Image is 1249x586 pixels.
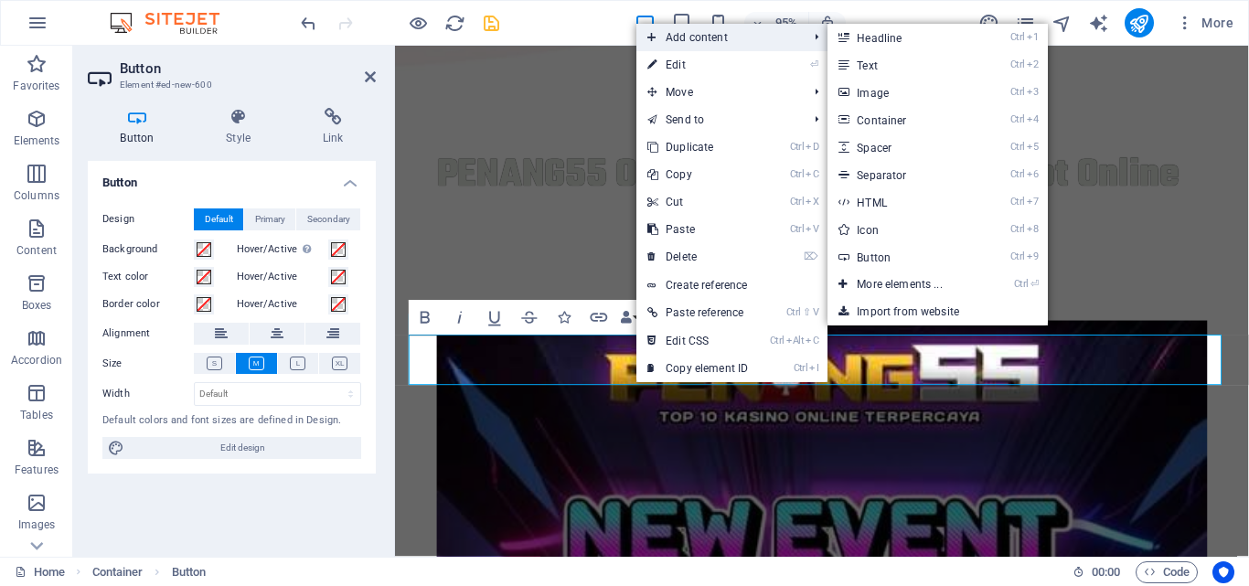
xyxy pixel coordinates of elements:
[297,12,319,34] button: undo
[443,12,465,34] button: reload
[130,437,356,459] span: Edit design
[1136,561,1198,583] button: Code
[636,299,759,326] a: Ctrl⇧VPaste reference
[636,161,759,188] a: CtrlCCopy
[806,168,818,180] i: C
[88,108,194,146] h4: Button
[1144,561,1190,583] span: Code
[1010,113,1025,125] i: Ctrl
[102,437,361,459] button: Edit design
[827,79,978,106] a: Ctrl3Image
[290,108,376,146] h4: Link
[790,196,805,208] i: Ctrl
[1027,196,1039,208] i: 7
[978,12,1000,34] button: design
[827,298,1047,325] a: Import from website
[1212,561,1234,583] button: Usercentrics
[827,243,978,271] a: Ctrl9Button
[790,141,805,153] i: Ctrl
[790,168,805,180] i: Ctrl
[1125,8,1154,37] button: publish
[582,301,615,336] button: Link
[1027,59,1039,70] i: 2
[790,223,805,235] i: Ctrl
[636,133,759,161] a: CtrlDDuplicate
[102,323,194,345] label: Alignment
[22,298,52,313] p: Boxes
[102,208,194,230] label: Design
[1088,12,1110,34] button: text_generator
[810,59,818,70] i: ⏎
[819,15,836,31] i: On resize automatically adjust zoom level to fit chosen device.
[205,208,233,230] span: Default
[617,301,642,336] button: Data Bindings
[786,306,801,318] i: Ctrl
[102,239,194,261] label: Background
[1010,31,1025,43] i: Ctrl
[1030,278,1039,290] i: ⏎
[18,517,56,532] p: Images
[1092,561,1120,583] span: 00 00
[636,216,759,243] a: CtrlVPaste
[1027,86,1039,98] i: 3
[105,12,242,34] img: Editor Logo
[194,108,291,146] h4: Style
[92,561,144,583] span: Click to select. Double-click to edit
[307,208,350,230] span: Secondary
[194,208,243,230] button: Default
[1027,168,1039,180] i: 6
[102,266,194,288] label: Text color
[88,161,376,194] h4: Button
[1052,12,1073,34] button: navigator
[1010,59,1025,70] i: Ctrl
[1027,223,1039,235] i: 8
[444,13,465,34] i: Reload page
[1027,31,1039,43] i: 1
[1010,86,1025,98] i: Ctrl
[102,413,361,429] div: Default colors and font sizes are defined in Design.
[827,24,978,51] a: Ctrl1Headline
[636,51,759,79] a: ⏎Edit
[102,389,194,399] label: Width
[237,293,328,315] label: Hover/Active
[120,77,339,93] h3: Element #ed-new-600
[1105,565,1107,579] span: :
[1027,250,1039,262] i: 9
[298,13,319,34] i: Undo: Add element (Ctrl+Z)
[806,196,818,208] i: X
[1176,14,1233,32] span: More
[480,12,502,34] button: save
[827,161,978,188] a: Ctrl6Separator
[636,24,800,51] span: Add content
[1010,168,1025,180] i: Ctrl
[15,463,59,477] p: Features
[806,335,818,346] i: C
[744,12,809,34] button: 95%
[481,13,502,34] i: Save (Ctrl+S)
[804,250,818,262] i: ⌦
[478,301,511,336] button: Underline (Ctrl+U)
[1010,223,1025,235] i: Ctrl
[806,141,818,153] i: D
[14,133,60,148] p: Elements
[548,301,581,336] button: Icons
[1010,196,1025,208] i: Ctrl
[120,60,376,77] h2: Button
[827,216,978,243] a: Ctrl8Icon
[13,79,59,93] p: Favorites
[827,106,978,133] a: Ctrl4Container
[636,243,759,271] a: ⌦Delete
[14,188,59,203] p: Columns
[513,301,546,336] button: Strikethrough
[809,362,818,374] i: I
[1015,12,1037,34] button: pages
[1027,141,1039,153] i: 5
[172,561,207,583] span: Click to select. Double-click to edit
[102,353,194,375] label: Size
[772,12,801,34] h6: 95%
[255,208,285,230] span: Primary
[770,335,785,346] i: Ctrl
[244,208,295,230] button: Primary
[794,362,808,374] i: Ctrl
[1010,250,1025,262] i: Ctrl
